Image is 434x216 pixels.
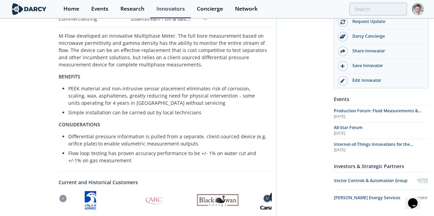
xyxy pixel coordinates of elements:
img: ADNOC [84,191,97,210]
div: [DATE] [334,148,428,153]
li: Simple installation can be carried out by local technicians [68,109,267,116]
img: Black Swan Energy Ltd. [196,194,239,206]
strong: BENEFITS [59,73,80,80]
li: Differential pressure information is pulled from a separate, client-sourced device (e.g. orifice ... [68,133,267,147]
p: -- [203,15,271,22]
a: Edit Innovator [334,74,428,88]
img: Profile [412,3,424,15]
input: Advanced Search [349,3,407,15]
span: All-Star Forum [334,125,363,130]
div: Network [235,6,258,12]
a: Internet-of-Things Innovations for the Upstream Industrial Sector Forum [DATE] [334,141,428,153]
div: [DATE] [334,131,428,136]
a: All-Star Forum [DATE] [334,125,428,136]
a: Production Forum: Fluid Measurements & Handling [DATE] [334,108,428,119]
div: Darcy Concierge [348,33,424,39]
div: Vector Controls & Automation Group [334,178,416,184]
a: [PERSON_NAME] Energy Services TARA Energy Services [334,192,428,204]
div: Innovators [156,6,185,12]
p: M-Flow developed an innovative Multiphase Meter. The full bore measurement based on microwave per... [59,32,271,68]
div: Events [91,6,108,12]
img: Canadian Natural Resources Limited [260,191,303,209]
div: [DATE] [334,114,428,119]
div: Share Innovator [348,48,424,54]
button: Save Innovator [334,59,428,74]
img: logo-wide.svg [11,3,48,15]
div: [PERSON_NAME] Energy Services [334,195,416,201]
div: Save Innovator [348,63,424,69]
span: Internet-of-Things Innovations for the Upstream Industrial Sector Forum [334,141,413,153]
div: Concierge [197,6,223,12]
img: Vector Controls & Automation Group [416,175,428,187]
strong: CONSIDERATIONS [59,121,100,128]
div: Investors & Strategic Partners [334,160,428,172]
li: PEEK material and non-intrusive sensor placement eliminates risk of corrosion, scaling, wax, asph... [68,85,267,106]
a: Vector Controls & Automation Group Vector Controls & Automation Group [334,175,428,187]
div: Request Update [348,18,424,25]
iframe: chat widget [405,189,427,209]
div: Commercializing [59,15,126,22]
div: Events [334,93,428,105]
li: Flow loop testing has proven accuracy performance to be +/- 1% on water cut and +/-1% on gas meas... [68,150,267,164]
div: Edit Innovator [348,77,424,84]
a: Current and Historical Customers [59,179,271,186]
div: Research [120,6,144,12]
div: Home [63,6,79,12]
img: ARC Resources [144,191,164,210]
span: Production Forum: Fluid Measurements & Handling [334,108,422,120]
